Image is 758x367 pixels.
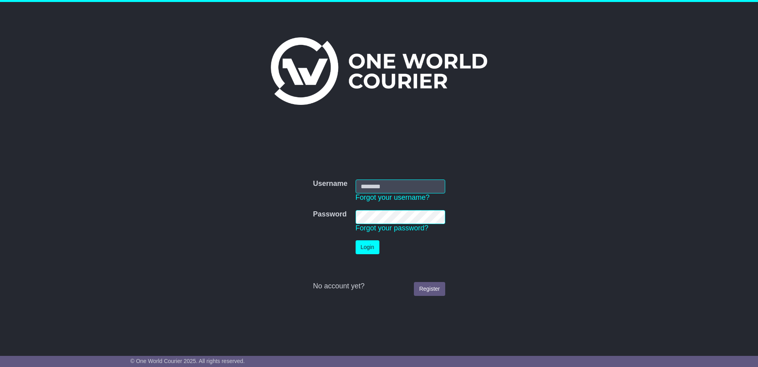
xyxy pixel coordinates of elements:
div: No account yet? [313,282,445,291]
a: Register [414,282,445,296]
img: One World [271,37,487,105]
button: Login [356,240,379,254]
a: Forgot your password? [356,224,429,232]
label: Username [313,180,347,188]
span: © One World Courier 2025. All rights reserved. [130,358,245,364]
a: Forgot your username? [356,193,430,201]
label: Password [313,210,346,219]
